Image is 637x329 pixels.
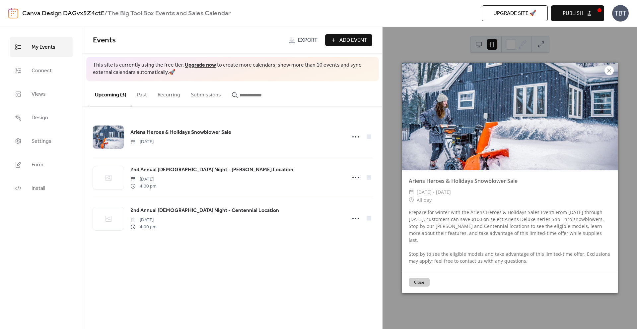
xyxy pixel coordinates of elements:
[130,224,157,231] span: 4:00 pm
[130,217,157,224] span: [DATE]
[130,183,157,190] span: 4:00 pm
[298,36,318,44] span: Export
[409,278,430,287] button: Close
[339,36,367,44] span: Add Event
[409,196,414,204] div: ​
[417,196,432,204] span: All day
[130,166,293,174] a: 2nd Annual [DEMOGRAPHIC_DATA] Night - [PERSON_NAME] Location
[32,42,55,52] span: My Events
[10,37,73,57] a: My Events
[90,81,132,106] button: Upcoming (3)
[130,206,279,215] a: 2nd Annual [DEMOGRAPHIC_DATA] Night - Centennial Location
[22,7,105,20] a: Canva Design DAGvx5Z4ctE
[107,7,231,20] b: The Big Tool Box Events and Sales Calendar
[10,107,73,128] a: Design
[32,136,51,146] span: Settings
[10,84,73,104] a: Views
[482,5,548,21] button: Upgrade site 🚀
[105,7,107,20] b: /
[493,10,536,18] span: Upgrade site 🚀
[10,154,73,175] a: Form
[32,183,45,193] span: Install
[185,81,226,106] button: Submissions
[130,129,231,137] span: Ariens Heroes & Holidays Snowblower Sale
[130,138,154,145] span: [DATE]
[130,128,231,137] a: Ariens Heroes & Holidays Snowblower Sale
[402,209,618,264] div: Prepare for winter with the Ariens Heroes & Holidays Sales Event! From [DATE] through [DATE], cus...
[93,33,116,48] span: Events
[130,176,157,183] span: [DATE]
[325,34,372,46] button: Add Event
[417,188,451,196] span: [DATE] - [DATE]
[10,131,73,151] a: Settings
[409,188,414,196] div: ​
[402,177,618,185] div: Ariens Heroes & Holidays Snowblower Sale
[32,66,52,76] span: Connect
[10,178,73,198] a: Install
[612,5,629,22] div: TBT
[132,81,152,106] button: Past
[284,34,322,46] a: Export
[152,81,185,106] button: Recurring
[32,89,46,99] span: Views
[10,60,73,81] a: Connect
[551,5,604,21] button: Publish
[32,160,43,170] span: Form
[8,8,18,19] img: logo
[185,60,216,70] a: Upgrade now
[93,62,372,77] span: This site is currently using the free tier. to create more calendars, show more than 10 events an...
[32,113,48,123] span: Design
[563,10,583,18] span: Publish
